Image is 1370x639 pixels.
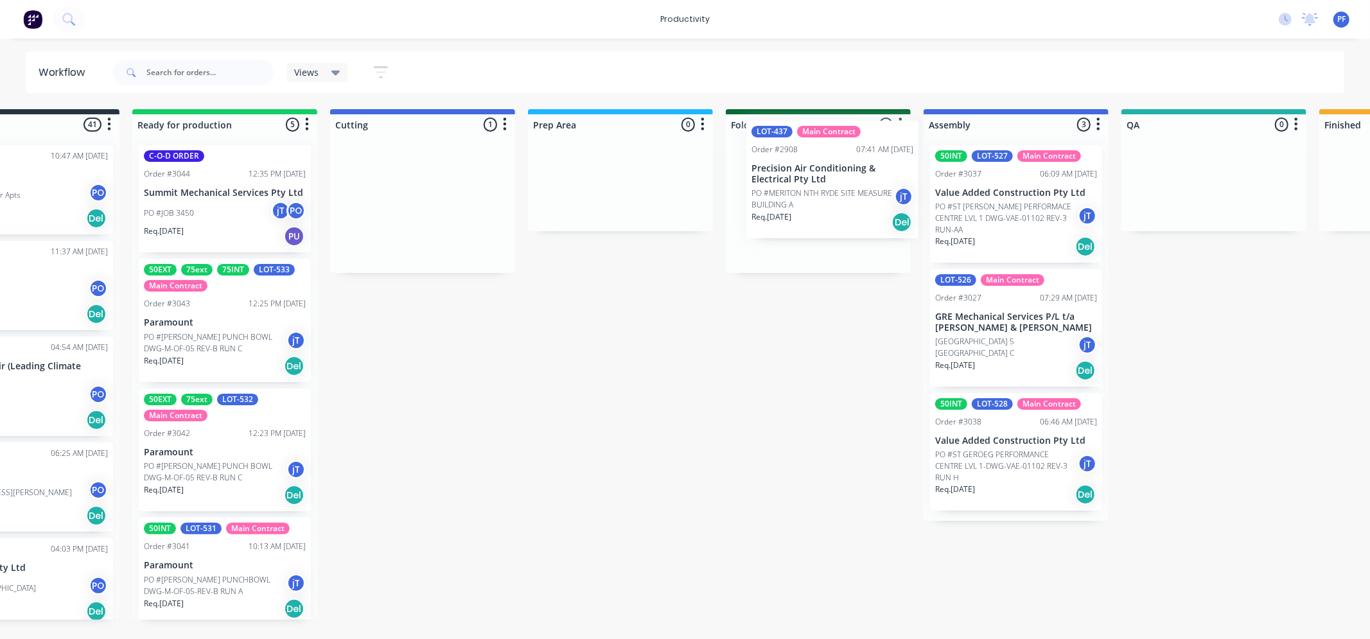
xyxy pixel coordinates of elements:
span: PF [1337,13,1346,25]
div: Workflow [39,65,91,80]
input: Search for orders... [146,60,274,85]
div: productivity [654,10,716,29]
span: Views [294,66,319,79]
img: Factory [23,10,42,29]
